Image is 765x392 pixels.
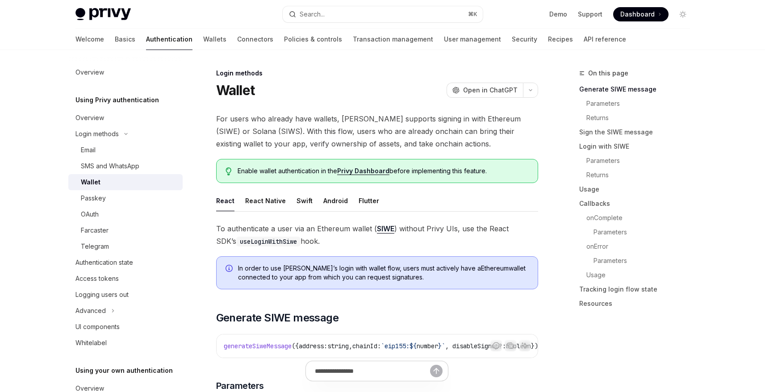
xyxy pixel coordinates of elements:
div: Telegram [81,241,109,252]
button: Ask AI [519,340,531,351]
a: Resources [579,296,697,311]
a: Recipes [548,29,573,50]
span: In order to use [PERSON_NAME]’s login with wallet flow, users must actively have a Ethereum walle... [238,264,529,282]
button: Android [323,190,348,211]
a: onComplete [579,211,697,225]
svg: Tip [226,167,232,175]
a: Authentication [146,29,192,50]
button: Open in ChatGPT [447,83,523,98]
a: Privy Dashboard [337,167,389,175]
button: Flutter [359,190,379,211]
a: Dashboard [613,7,669,21]
button: Report incorrect code [490,340,502,351]
a: Parameters [579,254,697,268]
a: API reference [584,29,626,50]
div: Whitelabel [75,338,107,348]
div: Login methods [75,129,119,139]
div: Wallet [81,177,100,188]
div: OAuth [81,209,99,220]
span: ⌘ K [468,11,477,18]
span: Dashboard [620,10,655,19]
span: chainId: [352,342,381,350]
a: Generate SIWE message [579,82,697,96]
div: Access tokens [75,273,119,284]
span: ${ [410,342,417,350]
a: Telegram [68,238,183,254]
span: ` [442,342,445,350]
img: light logo [75,8,131,21]
a: Welcome [75,29,104,50]
div: Advanced [75,305,106,316]
a: Returns [579,111,697,125]
a: Tracking login flow state [579,282,697,296]
a: Login with SIWE [579,139,697,154]
div: Farcaster [81,225,109,236]
span: , disableSignup? [445,342,502,350]
a: Passkey [68,190,183,206]
a: Security [512,29,537,50]
span: }) [531,342,538,350]
span: Open in ChatGPT [463,86,518,95]
span: Enable wallet authentication in the before implementing this feature. [238,167,528,175]
span: To authenticate a user via an Ethereum wallet ( ) without Privy UIs, use the React SDK’s hook. [216,222,538,247]
a: onError [579,239,697,254]
div: Authentication state [75,257,133,268]
button: Copy the contents from the code block [505,340,516,351]
a: Connectors [237,29,273,50]
input: Ask a question... [315,361,430,381]
span: For users who already have wallets, [PERSON_NAME] supports signing in with Ethereum (SIWE) or Sol... [216,113,538,150]
a: Logging users out [68,287,183,303]
div: UI components [75,321,120,332]
a: Email [68,142,183,158]
a: SIWE [377,224,394,234]
a: Support [578,10,602,19]
a: Wallets [203,29,226,50]
a: Whitelabel [68,335,183,351]
span: `eip155: [381,342,410,350]
span: , [349,342,352,350]
div: Login methods [216,69,538,78]
h1: Wallet [216,82,255,98]
span: number [417,342,438,350]
div: Overview [75,113,104,123]
div: Logging users out [75,289,129,300]
span: address: [299,342,327,350]
a: Sign the SIWE message [579,125,697,139]
div: Email [81,145,96,155]
a: Returns [579,168,697,182]
div: Passkey [81,193,106,204]
a: Authentication state [68,254,183,271]
a: Transaction management [353,29,433,50]
a: Parameters [579,96,697,111]
button: Toggle dark mode [676,7,690,21]
a: OAuth [68,206,183,222]
a: Usage [579,268,697,282]
a: Overview [68,64,183,80]
h5: Using your own authentication [75,365,173,376]
span: generateSiweMessage [224,342,292,350]
h5: Using Privy authentication [75,95,159,105]
button: Send message [430,365,443,377]
code: useLoginWithSiwe [236,237,301,246]
span: On this page [588,68,628,79]
a: Overview [68,110,183,126]
a: Policies & controls [284,29,342,50]
a: Callbacks [579,196,697,211]
span: : [502,342,506,350]
span: Generate SIWE message [216,311,339,325]
a: SMS and WhatsApp [68,158,183,174]
button: Toggle Advanced section [68,303,183,319]
a: Farcaster [68,222,183,238]
a: Basics [115,29,135,50]
div: SMS and WhatsApp [81,161,139,171]
div: Overview [75,67,104,78]
a: UI components [68,319,183,335]
a: Demo [549,10,567,19]
span: ({ [292,342,299,350]
a: Parameters [579,225,697,239]
a: Wallet [68,174,183,190]
button: React [216,190,234,211]
a: User management [444,29,501,50]
button: Toggle Login methods section [68,126,183,142]
a: Access tokens [68,271,183,287]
